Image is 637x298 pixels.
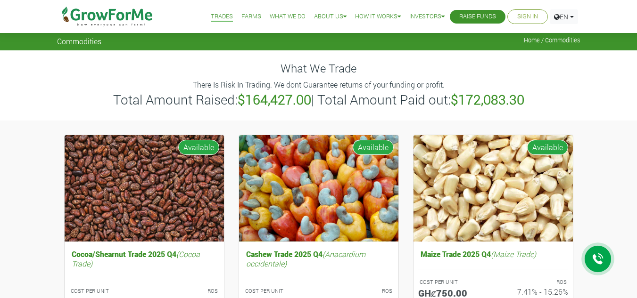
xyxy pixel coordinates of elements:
[451,91,524,108] b: $172,083.30
[178,140,219,155] span: Available
[57,37,101,46] span: Commodities
[245,287,310,295] p: COST PER UNIT
[71,287,136,295] p: COST PER UNIT
[327,287,392,295] p: ROS
[414,135,573,242] img: growforme image
[244,247,394,270] h5: Cashew Trade 2025 Q4
[491,249,536,259] i: (Maize Trade)
[418,247,568,261] h5: Maize Trade 2025 Q4
[502,278,567,286] p: ROS
[65,135,224,242] img: growforme image
[72,249,200,268] i: (Cocoa Trade)
[459,12,496,22] a: Raise Funds
[500,287,568,296] h6: 7.41% - 15.26%
[58,79,579,90] p: There Is Risk In Trading. We dont Guarantee returns of your funding or profit.
[353,140,394,155] span: Available
[409,12,445,22] a: Investors
[239,135,398,242] img: growforme image
[550,9,578,24] a: EN
[246,249,365,268] i: (Anacardium occidentale)
[355,12,401,22] a: How it Works
[241,12,261,22] a: Farms
[69,247,219,270] h5: Cocoa/Shearnut Trade 2025 Q4
[211,12,233,22] a: Trades
[57,62,580,75] h4: What We Trade
[153,287,218,295] p: ROS
[524,37,580,44] span: Home / Commodities
[270,12,306,22] a: What We Do
[238,91,311,108] b: $164,427.00
[527,140,568,155] span: Available
[314,12,347,22] a: About Us
[420,278,485,286] p: COST PER UNIT
[58,92,579,108] h3: Total Amount Raised: | Total Amount Paid out:
[517,12,538,22] a: Sign In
